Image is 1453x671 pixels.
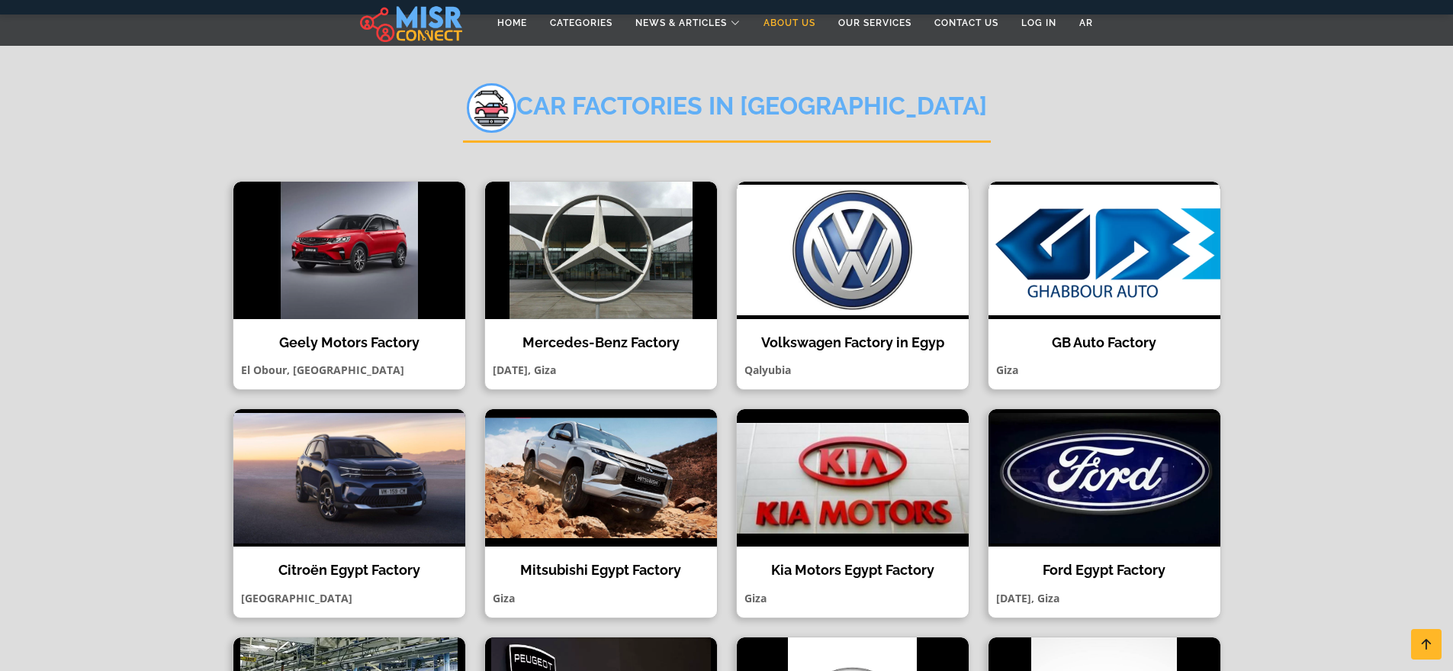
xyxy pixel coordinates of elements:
[467,83,516,133] img: KcsV4U5bcT0NjSiBF6BW.png
[485,362,717,378] p: [DATE], Giza
[737,409,969,547] img: Kia Motors Egypt Factory
[475,181,727,391] a: Mercedes-Benz Factory Mercedes-Benz Factory [DATE], Giza
[737,182,969,319] img: Volkswagen Factory in Egyp
[988,590,1220,606] p: [DATE], Giza
[635,16,727,30] span: News & Articles
[752,8,827,37] a: About Us
[233,409,465,547] img: Citroën Egypt Factory
[223,181,475,391] a: Geely Motors Factory Geely Motors Factory El Obour, [GEOGRAPHIC_DATA]
[624,8,752,37] a: News & Articles
[475,408,727,618] a: Mitsubishi Egypt Factory Mitsubishi Egypt Factory Giza
[485,590,717,606] p: Giza
[1000,334,1209,351] h4: GB Auto Factory
[233,182,465,319] img: Geely Motors Factory
[748,334,957,351] h4: Volkswagen Factory in Egyp
[360,4,462,42] img: main.misr_connect
[233,590,465,606] p: [GEOGRAPHIC_DATA]
[497,562,706,579] h4: Mitsubishi Egypt Factory
[737,362,969,378] p: Qalyubia
[223,408,475,618] a: Citroën Egypt Factory Citroën Egypt Factory [GEOGRAPHIC_DATA]
[737,590,969,606] p: Giza
[827,8,923,37] a: Our Services
[486,8,538,37] a: Home
[485,182,717,319] img: Mercedes-Benz Factory
[245,334,454,351] h4: Geely Motors Factory
[485,409,717,547] img: Mitsubishi Egypt Factory
[979,408,1230,618] a: Ford Egypt Factory Ford Egypt Factory [DATE], Giza
[988,409,1220,547] img: Ford Egypt Factory
[497,334,706,351] h4: Mercedes-Benz Factory
[463,83,991,143] h2: Car factories in [GEOGRAPHIC_DATA]
[727,181,979,391] a: Volkswagen Factory in Egyp Volkswagen Factory in Egyp Qalyubia
[538,8,624,37] a: Categories
[1068,8,1104,37] a: AR
[245,562,454,579] h4: Citroën Egypt Factory
[727,408,979,618] a: Kia Motors Egypt Factory Kia Motors Egypt Factory Giza
[1010,8,1068,37] a: Log in
[233,362,465,378] p: El Obour, [GEOGRAPHIC_DATA]
[979,181,1230,391] a: GB Auto Factory GB Auto Factory Giza
[748,562,957,579] h4: Kia Motors Egypt Factory
[988,362,1220,378] p: Giza
[988,182,1220,319] img: GB Auto Factory
[923,8,1010,37] a: Contact Us
[1000,562,1209,579] h4: Ford Egypt Factory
